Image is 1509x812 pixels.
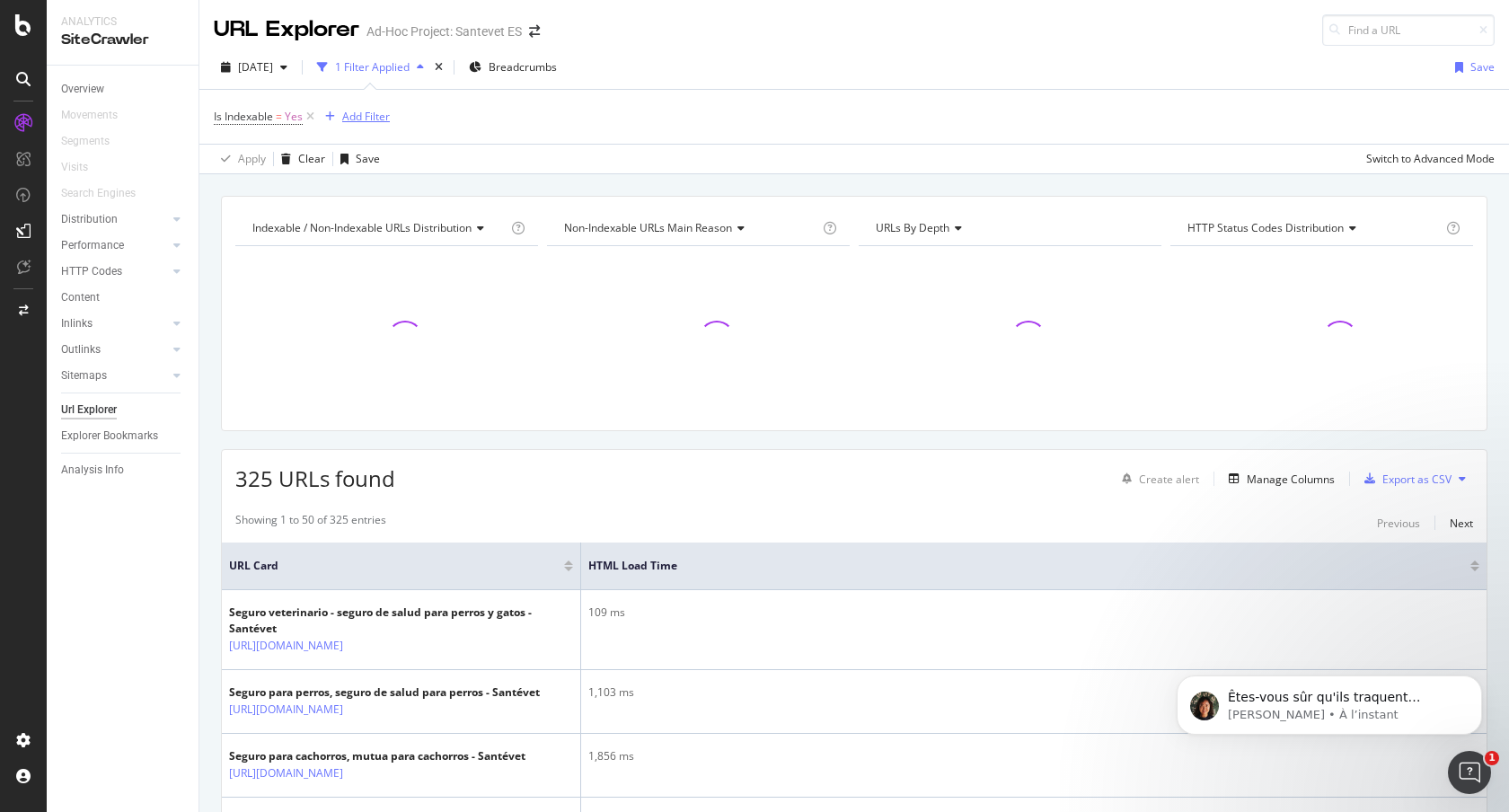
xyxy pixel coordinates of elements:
[61,427,158,446] div: Explorer Bookmarks
[1187,220,1344,235] span: HTTP Status Codes Distribution
[1450,512,1473,534] button: Next
[61,30,184,50] div: SiteCrawler
[61,184,154,203] a: Search Engines
[335,59,410,75] div: 1 Filter Applied
[61,340,168,359] a: Outlinks
[366,22,522,40] div: Ad-Hoc Project: Santevet ES
[238,59,273,75] span: 2025 Aug. 27th
[249,214,507,243] h4: Indexable / Non-Indexable URLs Distribution
[61,366,107,385] div: Sitemaps
[298,151,325,166] div: Clear
[61,314,168,333] a: Inlinks
[61,461,186,480] a: Analysis Info
[61,236,168,255] a: Performance
[61,461,124,480] div: Analysis Info
[61,132,128,151] a: Segments
[1377,512,1420,534] button: Previous
[1359,145,1495,173] button: Switch to Advanced Mode
[1139,472,1199,487] div: Create alert
[229,701,343,719] a: [URL][DOMAIN_NAME]
[489,59,557,75] span: Breadcrumbs
[252,220,472,235] span: Indexable / Non-Indexable URLs distribution
[310,53,431,82] button: 1 Filter Applied
[229,764,343,782] a: [URL][DOMAIN_NAME]
[61,14,184,30] div: Analytics
[588,558,1443,574] span: HTML Load Time
[61,288,100,307] div: Content
[229,748,525,764] div: Seguro para cachorros, mutua para cachorros - Santévet
[274,145,325,173] button: Clear
[61,184,136,203] div: Search Engines
[1485,751,1499,765] span: 1
[462,53,564,82] button: Breadcrumbs
[356,151,380,166] div: Save
[229,684,540,701] div: Seguro para perros, seguro de salud para perros - Santévet
[229,558,560,574] span: URL Card
[588,605,1479,621] div: 109 ms
[61,288,186,307] a: Content
[1150,638,1509,763] iframe: Intercom notifications message
[1377,516,1420,531] div: Previous
[1184,214,1443,243] h4: HTTP Status Codes Distribution
[214,145,266,173] button: Apply
[229,605,573,637] div: Seguro veterinario - seguro de salud para perros y gatos - Santévet
[61,262,168,281] a: HTTP Codes
[1448,53,1495,82] button: Save
[61,106,136,125] a: Movements
[61,427,186,446] a: Explorer Bookmarks
[1247,472,1335,487] div: Manage Columns
[61,366,168,385] a: Sitemaps
[61,106,118,125] div: Movements
[61,314,93,333] div: Inlinks
[1382,472,1452,487] div: Export as CSV
[1222,468,1335,490] button: Manage Columns
[61,236,124,255] div: Performance
[61,132,110,151] div: Segments
[1357,464,1452,493] button: Export as CSV
[564,220,732,235] span: Non-Indexable URLs Main Reason
[431,58,446,76] div: times
[1450,516,1473,531] div: Next
[1470,59,1495,75] div: Save
[229,637,343,655] a: [URL][DOMAIN_NAME]
[235,512,386,534] div: Showing 1 to 50 of 325 entries
[214,14,359,45] div: URL Explorer
[276,109,282,124] span: =
[872,214,1145,243] h4: URLs by Depth
[1322,14,1495,46] input: Find a URL
[61,158,88,177] div: Visits
[61,340,101,359] div: Outlinks
[61,262,122,281] div: HTTP Codes
[61,158,106,177] a: Visits
[285,104,303,129] span: Yes
[238,151,266,166] div: Apply
[333,145,380,173] button: Save
[560,214,819,243] h4: Non-Indexable URLs Main Reason
[61,401,117,419] div: Url Explorer
[61,80,186,99] a: Overview
[1448,751,1491,794] iframe: Intercom live chat
[1366,151,1495,166] div: Switch to Advanced Mode
[588,684,1479,701] div: 1,103 ms
[214,53,295,82] button: [DATE]
[61,80,104,99] div: Overview
[588,748,1479,764] div: 1,856 ms
[318,106,390,128] button: Add Filter
[61,210,118,229] div: Distribution
[235,463,395,493] span: 325 URLs found
[61,210,168,229] a: Distribution
[214,109,273,124] span: Is Indexable
[876,220,949,235] span: URLs by Depth
[61,401,186,419] a: Url Explorer
[1115,464,1199,493] button: Create alert
[342,109,390,124] div: Add Filter
[529,25,540,38] div: arrow-right-arrow-left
